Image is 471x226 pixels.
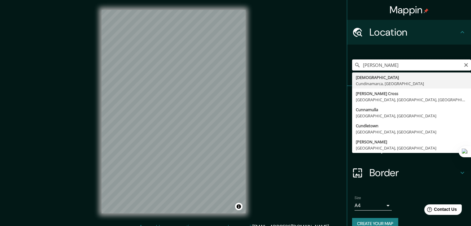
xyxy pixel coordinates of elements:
h4: Layout [369,142,459,154]
div: Border [347,160,471,185]
input: Pick your city or area [352,59,471,71]
div: Layout [347,136,471,160]
div: [GEOGRAPHIC_DATA], [GEOGRAPHIC_DATA] [356,113,467,119]
h4: Border [369,167,459,179]
div: A4 [355,201,392,211]
div: Pins [347,86,471,111]
label: Size [355,195,361,201]
div: Cundinamarca, [GEOGRAPHIC_DATA] [356,80,467,87]
div: [PERSON_NAME] Cross [356,90,467,97]
div: Style [347,111,471,136]
div: Location [347,20,471,45]
h4: Location [369,26,459,38]
div: [GEOGRAPHIC_DATA], [GEOGRAPHIC_DATA] [356,129,467,135]
button: Clear [464,62,469,67]
div: [GEOGRAPHIC_DATA], [GEOGRAPHIC_DATA] [356,145,467,151]
button: Toggle attribution [235,203,242,210]
div: [GEOGRAPHIC_DATA], [GEOGRAPHIC_DATA], [GEOGRAPHIC_DATA], [GEOGRAPHIC_DATA] [356,97,467,103]
div: [PERSON_NAME] [356,139,467,145]
canvas: Map [102,10,246,213]
h4: Mappin [390,4,429,16]
div: [DEMOGRAPHIC_DATA] [356,74,467,80]
div: Cundletown [356,123,467,129]
iframe: Help widget launcher [416,202,464,219]
img: pin-icon.png [424,8,429,13]
div: Cunnamulla [356,106,467,113]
